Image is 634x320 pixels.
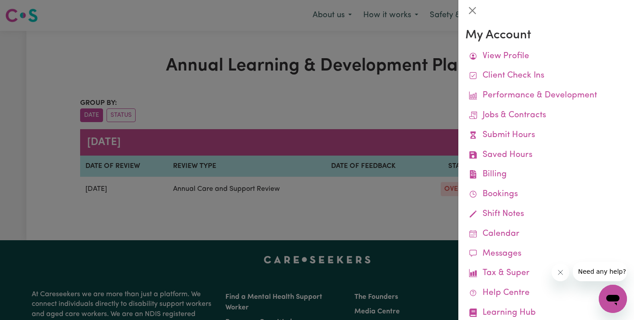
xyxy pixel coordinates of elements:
[465,4,479,18] button: Close
[465,86,627,106] a: Performance & Development
[465,126,627,145] a: Submit Hours
[465,205,627,224] a: Shift Notes
[465,224,627,244] a: Calendar
[465,264,627,283] a: Tax & Super
[465,66,627,86] a: Client Check Ins
[465,106,627,126] a: Jobs & Contracts
[465,185,627,205] a: Bookings
[573,262,627,281] iframe: Message from company
[465,283,627,303] a: Help Centre
[599,285,627,313] iframe: Button to launch messaging window
[465,145,627,165] a: Saved Hours
[465,165,627,185] a: Billing
[552,264,569,281] iframe: Close message
[465,47,627,67] a: View Profile
[465,244,627,264] a: Messages
[465,28,627,43] h3: My Account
